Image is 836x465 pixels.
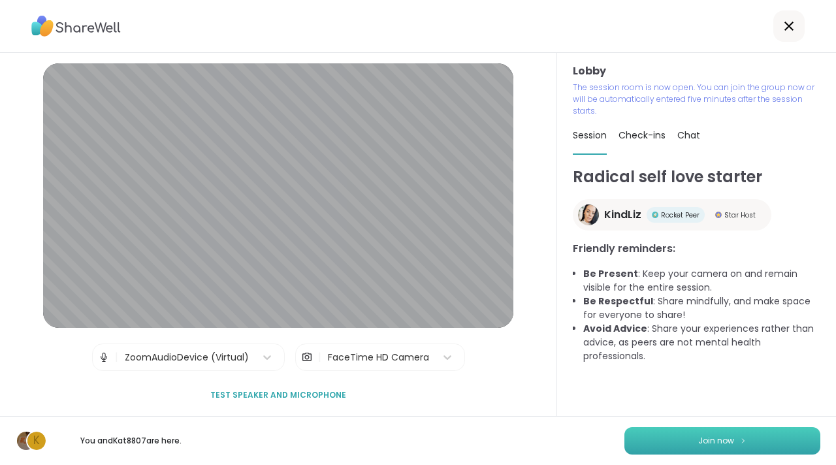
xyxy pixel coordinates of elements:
[652,212,658,218] img: Rocket Peer
[115,344,118,370] span: |
[698,435,734,447] span: Join now
[661,210,699,220] span: Rocket Peer
[98,344,110,370] img: Microphone
[31,11,121,41] img: ShareWell Logo
[583,322,820,363] li: : Share your experiences rather than advice, as peers are not mental health professionals.
[624,427,820,455] button: Join now
[17,432,35,450] img: Vici
[573,165,820,189] h1: Radical self love starter
[573,199,771,231] a: KindLizKindLizRocket PeerRocket PeerStar HostStar Host
[739,437,747,444] img: ShareWell Logomark
[583,267,820,295] li: : Keep your camera on and remain visible for the entire session.
[583,267,638,280] b: Be Present
[125,351,249,364] div: ZoomAudioDevice (Virtual)
[301,344,313,370] img: Camera
[583,295,653,308] b: Be Respectful
[33,432,40,449] span: K
[573,63,820,79] h3: Lobby
[583,322,647,335] b: Avoid Advice
[318,344,321,370] span: |
[57,435,204,447] p: You and Kat8807 are here.
[604,207,641,223] span: KindLiz
[619,129,666,142] span: Check-ins
[210,389,346,401] span: Test speaker and microphone
[205,381,351,409] button: Test speaker and microphone
[677,129,700,142] span: Chat
[573,129,607,142] span: Session
[724,210,756,220] span: Star Host
[583,295,820,322] li: : Share mindfully, and make space for everyone to share!
[573,241,820,257] h3: Friendly reminders:
[578,204,599,225] img: KindLiz
[715,212,722,218] img: Star Host
[573,82,820,117] p: The session room is now open. You can join the group now or will be automatically entered five mi...
[328,351,429,364] div: FaceTime HD Camera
